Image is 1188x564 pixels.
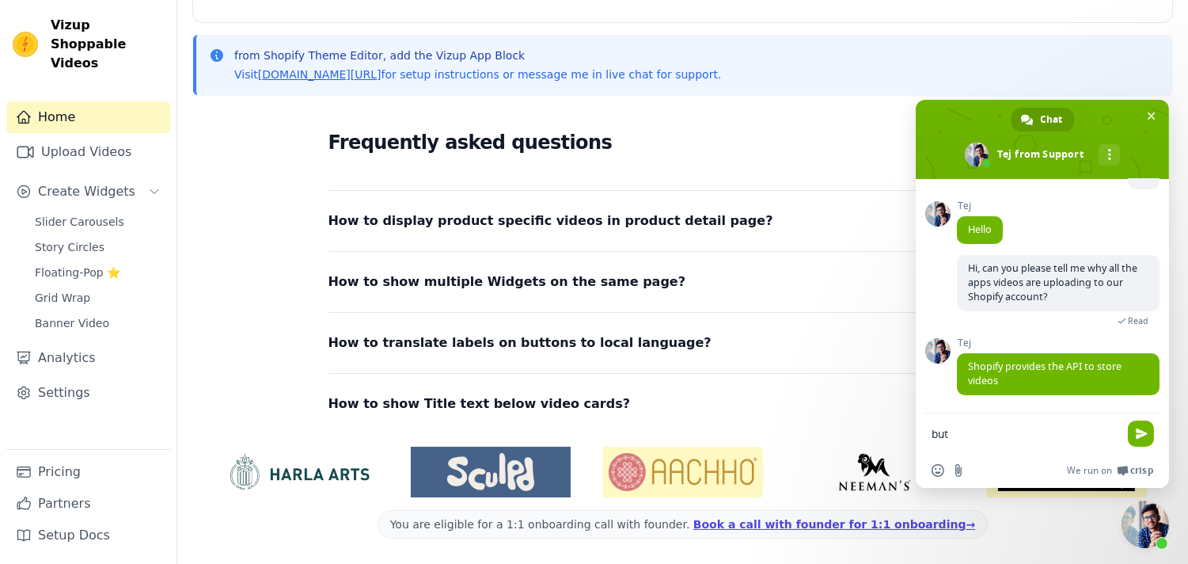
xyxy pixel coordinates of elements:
a: Settings [6,377,170,409]
a: Story Circles [25,236,170,258]
button: How to translate labels on buttons to local language? [328,332,1038,354]
span: Crisp [1130,464,1153,477]
h2: Frequently asked questions [328,127,1038,158]
span: How to display product specific videos in product detail page? [328,210,773,232]
span: Shopify provides the API to store videos [968,360,1122,387]
textarea: Compose your message... [932,427,1118,441]
a: We run onCrisp [1067,464,1153,477]
a: Floating-Pop ⭐ [25,261,170,284]
span: Read [1128,315,1148,326]
span: Hello [968,223,992,236]
span: How to show Title text below video cards? [328,393,631,415]
a: Grid Wrap [25,287,170,309]
button: How to show Title text below video cards? [328,393,1038,415]
span: How to show multiple Widgets on the same page? [328,271,686,293]
img: Sculpd US [411,453,571,491]
span: Vizup Shoppable Videos [51,16,164,73]
span: We run on [1067,464,1112,477]
div: Close chat [1122,501,1169,548]
span: Story Circles [35,239,104,255]
button: How to display product specific videos in product detail page? [328,210,1038,232]
a: [DOMAIN_NAME][URL] [258,68,381,81]
span: Close chat [1143,108,1160,124]
span: How to translate labels on buttons to local language? [328,332,712,354]
p: from Shopify Theme Editor, add the Vizup App Block [234,48,721,63]
span: Send [1128,421,1154,447]
a: Upload Videos [6,136,170,168]
a: Home [6,101,170,133]
img: Aachho [602,447,763,497]
p: Visit for setup instructions or message me in live chat for support. [234,67,721,82]
a: Pricing [6,456,170,488]
img: Vizup [13,32,38,57]
span: Send a file [952,464,965,477]
span: Insert an emoji [932,464,944,477]
button: How to show multiple Widgets on the same page? [328,271,1038,293]
img: Neeman's [795,453,955,491]
span: Slider Carousels [35,214,124,230]
span: Create Widgets [38,182,135,201]
a: Partners [6,488,170,520]
a: Book a call with founder for 1:1 onboarding [693,518,975,531]
span: Grid Wrap [35,290,90,306]
a: Banner Video [25,312,170,334]
span: Hi, can you please tell me why all the apps videos are uploading to our Shopify account? [968,261,1137,303]
div: Chat [1012,108,1074,131]
span: Banner Video [35,315,109,331]
a: Setup Docs [6,520,170,551]
span: Chat [1041,108,1063,131]
img: HarlaArts [218,453,379,491]
a: Analytics [6,342,170,374]
span: Tej [957,200,1003,211]
span: Tej [957,337,1160,349]
span: Floating-Pop ⭐ [35,265,120,280]
button: Create Widgets [6,176,170,208]
a: Slider Carousels [25,211,170,233]
div: More channels [1099,144,1120,166]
